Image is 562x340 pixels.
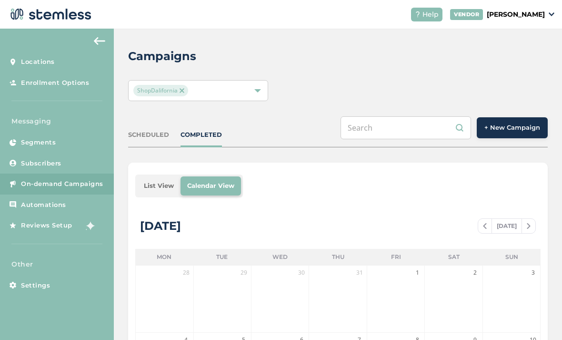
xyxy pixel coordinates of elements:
span: 2 [471,268,480,278]
img: icon-close-accent-8a337256.svg [180,88,184,93]
span: 31 [355,268,364,278]
li: Sat [425,249,483,265]
span: Locations [21,57,55,67]
span: 1 [412,268,422,278]
div: VENDOR [450,9,483,20]
li: Thu [309,249,367,265]
span: Reviews Setup [21,221,72,230]
span: [DATE] [492,219,522,233]
img: icon_down-arrow-small-66adaf34.svg [549,12,554,16]
span: On-demand Campaigns [21,179,103,189]
img: icon-chevron-left-b8c47ebb.svg [483,223,487,229]
span: Enrollment Options [21,78,89,88]
li: Sun [482,249,541,265]
span: + New Campaign [484,123,540,133]
img: glitter-stars-b7820f95.gif [80,216,99,235]
span: 30 [297,268,306,278]
img: icon-arrow-back-accent-c549486e.svg [94,37,105,45]
div: SCHEDULED [128,130,169,140]
iframe: Chat Widget [514,294,562,340]
input: Search [341,116,471,139]
img: logo-dark-0685b13c.svg [8,5,91,24]
img: icon-chevron-right-bae969c5.svg [527,223,531,229]
div: [DATE] [140,217,181,235]
span: Settings [21,281,50,290]
span: Subscribers [21,159,61,168]
div: COMPLETED [181,130,222,140]
button: + New Campaign [477,117,548,138]
span: 3 [528,268,538,278]
span: 28 [181,268,191,278]
li: Mon [135,249,193,265]
li: Calendar View [181,176,241,196]
span: Help [422,10,439,20]
li: Wed [251,249,309,265]
span: Automations [21,200,66,210]
span: 29 [239,268,249,278]
p: [PERSON_NAME] [487,10,545,20]
span: ShopDalifornia [133,85,188,96]
img: icon-help-white-03924b79.svg [415,11,421,17]
li: Fri [367,249,425,265]
h2: Campaigns [128,48,196,65]
span: Segments [21,138,56,147]
li: Tue [193,249,251,265]
li: List View [137,176,181,196]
